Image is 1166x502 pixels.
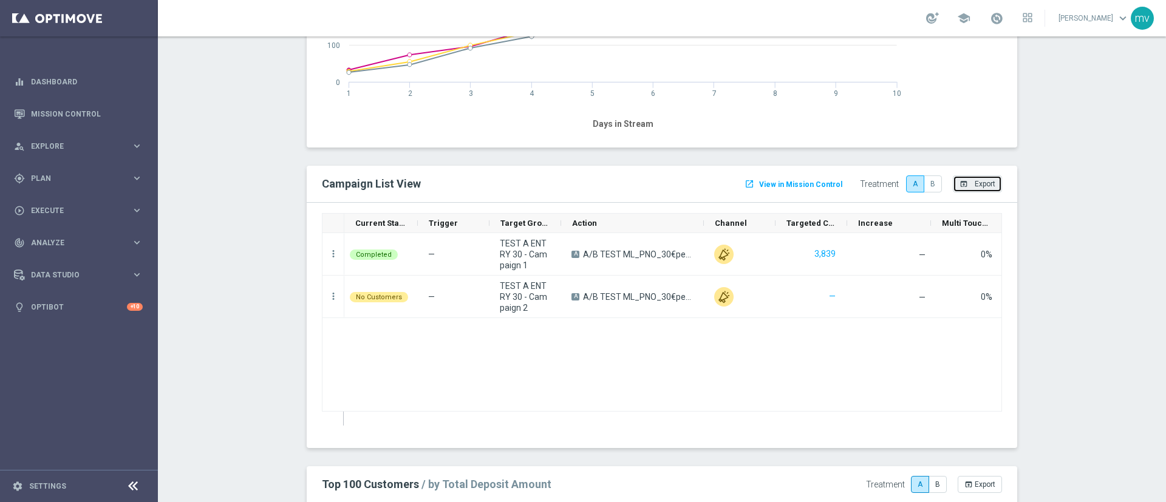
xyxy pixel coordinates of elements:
[13,302,143,312] button: lightbulb Optibot +10
[356,251,392,259] span: Completed
[14,270,131,280] div: Data Studio
[906,175,924,192] label: A
[572,219,597,228] span: Action
[866,479,905,490] p: Treatment
[590,89,595,98] text: 5
[500,238,551,271] span: TEST A ENTRY 30 - Campaign 1
[500,280,551,313] span: TEST A ENTRY 30 - Campaign 2
[13,270,143,280] button: Data Studio keyboard_arrow_right
[428,292,435,302] span: —
[429,219,458,228] span: Trigger
[13,174,143,183] div: gps_fixed Plan keyboard_arrow_right
[786,219,836,228] span: Targeted Customers
[583,249,694,260] span: A/B TEST ML_PNO_30€per10%fino100SLOT
[860,178,899,189] div: Treatment
[714,245,734,264] img: Other
[652,89,656,98] text: 6
[960,180,968,188] i: open_in_browser
[13,206,143,215] button: play_circle_outline Execute keyboard_arrow_right
[571,293,579,300] span: A
[958,476,1002,493] button: open_in_browser Export
[347,89,352,98] text: 1
[714,287,734,307] img: Other
[355,219,407,228] span: Current Status
[127,303,143,311] div: +10
[131,140,143,152] i: keyboard_arrow_right
[322,478,419,490] span: Top 100 Customers
[327,41,340,50] text: 100
[834,89,838,98] text: 9
[31,239,131,246] span: Analyze
[14,291,143,323] div: Optibot
[31,175,131,182] span: Plan
[350,248,398,260] colored-tag: Completed
[13,109,143,119] button: Mission Control
[975,180,995,188] span: Export
[31,207,131,214] span: Execute
[1116,12,1130,25] span: keyboard_arrow_down
[31,143,131,150] span: Explore
[350,291,408,302] colored-tag: No Customers
[893,89,901,98] text: 10
[13,77,143,87] button: equalizer Dashboard
[530,89,534,98] text: 4
[14,173,25,184] i: gps_fixed
[14,302,25,313] i: lightbulb
[924,175,942,192] label: B
[29,483,66,490] a: Settings
[14,141,131,152] div: Explore
[919,293,926,302] span: —
[828,289,837,304] button: —
[14,98,143,130] div: Mission Control
[131,172,143,184] i: keyboard_arrow_right
[981,249,992,260] div: 0%
[469,89,473,98] text: 3
[712,89,717,98] text: 7
[428,249,435,259] span: —
[14,76,25,87] i: equalizer
[356,293,402,301] span: No Customers
[131,269,143,280] i: keyboard_arrow_right
[743,176,844,192] button: launch View in Mission Control
[975,480,995,489] span: Export
[31,291,127,323] a: Optibot
[13,141,143,151] button: person_search Explore keyboard_arrow_right
[1131,7,1154,30] div: mv
[408,89,412,98] text: 2
[981,291,992,302] div: 0%
[813,246,837,262] button: 3,839
[421,478,551,490] span: / by Total Deposit Amount
[328,248,339,259] button: more_vert
[14,141,25,152] i: person_search
[13,238,143,248] button: track_changes Analyze keyboard_arrow_right
[12,481,23,492] i: settings
[911,476,929,493] button: A
[583,291,694,302] span: A/B TEST ML_PNO_30€per10%fino100SLOT
[31,66,143,98] a: Dashboard
[14,205,131,216] div: Execute
[1057,9,1131,27] a: [PERSON_NAME]keyboard_arrow_down
[14,205,25,216] i: play_circle_outline
[942,219,992,228] span: Multi Touch Attribution
[953,175,1002,192] button: open_in_browser Export
[715,219,747,228] span: Channel
[500,219,550,228] span: Target Group
[964,480,973,489] i: open_in_browser
[571,251,579,258] span: A
[745,179,754,189] i: launch
[131,237,143,248] i: keyboard_arrow_right
[759,180,842,189] span: View in Mission Control
[14,237,25,248] i: track_changes
[773,89,777,98] text: 8
[328,291,339,302] button: more_vert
